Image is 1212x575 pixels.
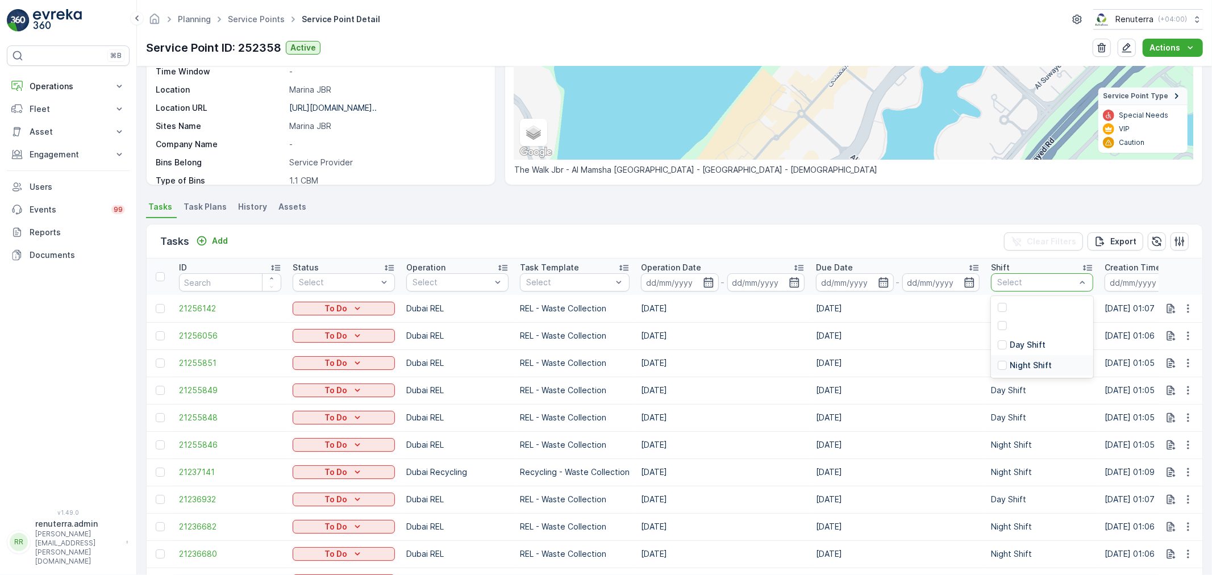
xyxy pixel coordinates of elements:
p: Select [526,277,612,288]
p: - [721,276,725,289]
p: Status [293,262,319,273]
a: 21256142 [179,303,281,314]
div: Toggle Row Selected [156,386,165,395]
a: Reports [7,221,130,244]
td: REL - Waste Collection [514,322,635,349]
p: - [289,139,483,150]
p: Service Provider [289,157,483,168]
td: REL - Waste Collection [514,513,635,540]
p: Bins Belong [156,157,285,168]
td: [DATE] [810,513,985,540]
p: Special Needs [1119,111,1168,120]
p: Reports [30,227,125,238]
p: Marina JBR [289,84,483,95]
div: Toggle Row Selected [156,549,165,559]
td: [DATE] [810,322,985,349]
a: Layers [521,120,546,145]
a: Users [7,176,130,198]
span: 21255846 [179,439,281,451]
img: logo [7,9,30,32]
td: REL - Waste Collection [514,404,635,431]
p: To Do [324,521,347,532]
a: 21237141 [179,466,281,478]
p: Tasks [160,234,189,249]
span: 21255851 [179,357,281,369]
td: [DATE] [635,404,810,431]
button: To Do [293,547,395,561]
button: Engagement [7,143,130,166]
p: Marina JBR [289,120,483,132]
p: Events [30,204,105,215]
summary: Service Point Type [1098,88,1188,105]
button: To Do [293,356,395,370]
td: Night Shift [985,349,1099,377]
p: [URL][DOMAIN_NAME].. [289,103,377,113]
td: Dubai REL [401,513,514,540]
button: RRrenuterra.admin[PERSON_NAME][EMAIL_ADDRESS][PERSON_NAME][DOMAIN_NAME] [7,518,130,566]
td: Night Shift [985,431,1099,459]
p: - [896,276,900,289]
td: [DATE] [635,513,810,540]
button: Active [286,41,320,55]
p: Operations [30,81,107,92]
button: Asset [7,120,130,143]
a: Events99 [7,198,130,221]
input: dd/mm/yyyy [1105,273,1182,291]
button: To Do [293,384,395,397]
td: [DATE] [635,486,810,513]
p: Select [413,277,491,288]
p: ⌘B [110,51,122,60]
p: ID [179,262,187,273]
p: Engagement [30,149,107,160]
button: To Do [293,520,395,534]
p: Location [156,84,285,95]
button: To Do [293,411,395,424]
button: Actions [1143,39,1203,57]
span: 21236682 [179,521,281,532]
p: Caution [1119,138,1144,147]
p: Task Template [520,262,579,273]
td: [DATE] [810,486,985,513]
input: dd/mm/yyyy [816,273,894,291]
div: Toggle Row Selected [156,331,165,340]
td: [DATE] [635,431,810,459]
span: Task Plans [184,201,227,213]
td: [DATE] [635,322,810,349]
a: 21256056 [179,330,281,341]
p: Export [1110,236,1136,247]
button: Renuterra(+04:00) [1093,9,1203,30]
a: Planning [178,14,211,24]
div: Toggle Row Selected [156,413,165,422]
p: Company Name [156,139,285,150]
a: Documents [7,244,130,266]
p: To Do [324,330,347,341]
p: VIP [1119,124,1130,134]
p: The Walk Jbr - Al Mamsha [GEOGRAPHIC_DATA] - [GEOGRAPHIC_DATA] - [DEMOGRAPHIC_DATA] [514,164,1193,176]
p: To Do [324,303,347,314]
p: To Do [324,466,347,478]
a: Open this area in Google Maps (opens a new window) [517,145,555,160]
p: Operation [406,262,445,273]
button: Add [191,234,232,248]
img: Screenshot_2024-07-26_at_13.33.01.png [1093,13,1111,26]
a: 21255849 [179,385,281,396]
button: To Do [293,438,395,452]
td: [DATE] [635,540,810,568]
button: Fleet [7,98,130,120]
img: logo_light-DOdMpM7g.png [33,9,82,32]
a: Homepage [148,17,161,27]
td: REL - Waste Collection [514,349,635,377]
div: RR [10,533,28,551]
td: REL - Waste Collection [514,486,635,513]
span: Tasks [148,201,172,213]
a: 21236932 [179,494,281,505]
td: [DATE] [810,377,985,404]
img: Google [517,145,555,160]
td: REL - Waste Collection [514,377,635,404]
input: dd/mm/yyyy [727,273,805,291]
p: Renuterra [1115,14,1153,25]
td: Recycling - Waste Collection [514,459,635,486]
p: 99 [114,205,123,214]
